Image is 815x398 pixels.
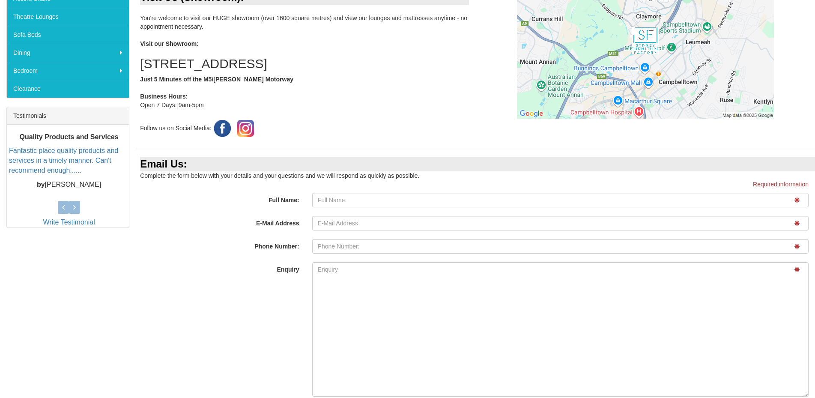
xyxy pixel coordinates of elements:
[142,180,809,189] p: Required information
[136,193,305,204] label: Full Name:
[312,239,809,254] input: Phone Number:
[7,44,129,62] a: Dining
[136,157,815,180] div: Complete the form below with your details and your questions and we will respond as quickly as po...
[7,62,129,80] a: Bedroom
[7,26,129,44] a: Sofa Beds
[140,57,469,71] h2: [STREET_ADDRESS]
[235,118,256,139] img: Instagram
[37,181,45,188] b: by
[136,239,305,251] label: Phone Number:
[312,216,809,230] input: E-Mail Address
[140,157,815,171] div: Email Us:
[212,118,233,139] img: Facebook
[7,8,129,26] a: Theatre Lounges
[136,216,305,227] label: E-Mail Address
[43,218,95,226] a: Write Testimonial
[136,262,305,274] label: Enquiry
[7,80,129,98] a: Clearance
[19,133,118,141] b: Quality Products and Services
[140,40,469,83] b: Visit our Showroom: Just 5 Minutes off the M5/[PERSON_NAME] Motorway
[140,93,188,100] b: Business Hours:
[9,147,118,174] a: Fantastic place quality products and services in a timely manner. Can't recommend enough......
[7,107,129,125] div: Testimonials
[9,180,129,190] p: [PERSON_NAME]
[312,193,809,207] input: Full Name:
